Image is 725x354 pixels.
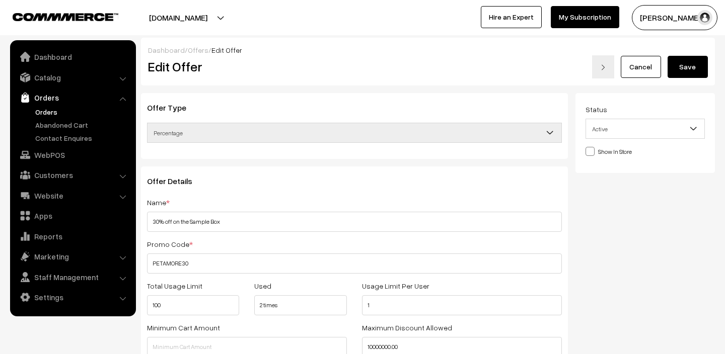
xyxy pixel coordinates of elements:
button: Save [668,56,708,78]
a: WebPOS [13,146,132,164]
input: Name [147,212,562,232]
span: Active [586,120,705,138]
span: Percentage [147,123,562,143]
div: / / [148,45,708,55]
a: Website [13,187,132,205]
label: Status [586,104,607,115]
a: Customers [13,166,132,184]
img: user [697,10,712,25]
span: Percentage [148,124,561,142]
a: Cancel [621,56,661,78]
img: COMMMERCE [13,13,118,21]
label: Promo Code [147,239,193,249]
label: Show In Store [586,146,632,156]
input: Usage Limit Per User [362,295,562,315]
a: Contact Enquires [33,133,132,143]
label: Total Usage Limit [147,281,202,291]
label: Used [254,281,271,291]
label: Name [147,197,170,208]
span: Offer Details [147,176,204,186]
a: Marketing [13,247,132,265]
a: Offers [188,46,208,54]
img: right-arrow.png [600,64,606,70]
a: Dashboard [148,46,185,54]
button: [DOMAIN_NAME] [114,5,243,30]
input: Code [147,253,562,274]
a: Orders [33,107,132,117]
a: Abandoned Cart [33,120,132,130]
a: Staff Management [13,268,132,286]
a: COMMMERCE [13,10,101,22]
label: Minimum Cart Amount [147,322,220,333]
a: Dashboard [13,48,132,66]
label: Usage Limit Per User [362,281,429,291]
a: Reports [13,227,132,245]
label: Maximum Discount Allowed [362,322,452,333]
span: Active [586,119,705,139]
input: Total Usage Limit [147,295,239,315]
span: Edit Offer [211,46,242,54]
a: Settings [13,288,132,306]
button: [PERSON_NAME] [632,5,717,30]
a: Orders [13,88,132,107]
a: Apps [13,207,132,225]
a: My Subscription [551,6,619,28]
h2: Edit Offer [148,59,373,74]
a: Catalog [13,68,132,86]
a: Hire an Expert [481,6,542,28]
span: Offer Type [147,103,198,113]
